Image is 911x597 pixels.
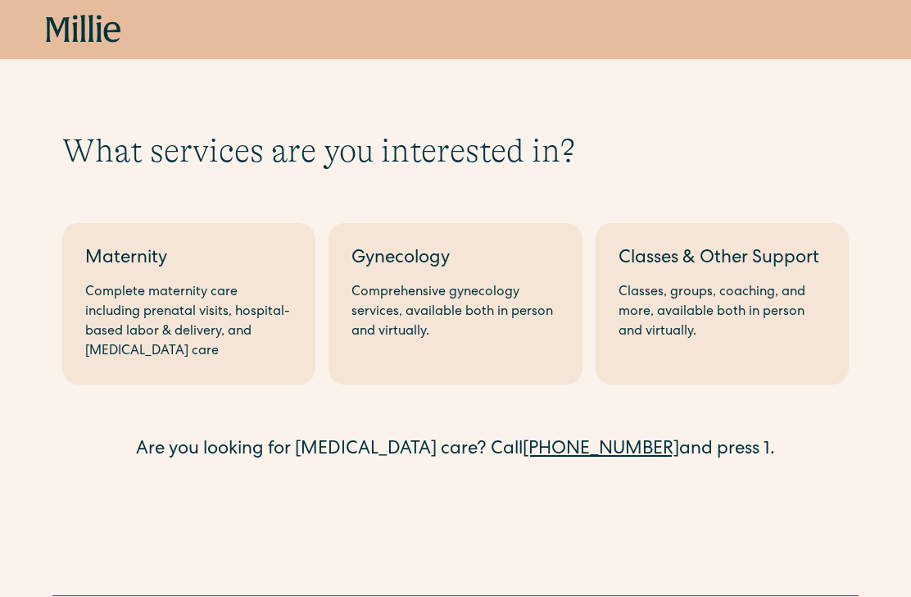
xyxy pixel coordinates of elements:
[351,283,559,342] div: Comprehensive gynecology services, available both in person and virtually.
[85,283,292,362] div: Complete maternity care including prenatal visits, hospital-based labor & delivery, and [MEDICAL_...
[523,441,679,459] a: [PHONE_NUMBER]
[85,246,292,273] div: Maternity
[596,223,849,385] a: Classes & Other SupportClasses, groups, coaching, and more, available both in person and virtually.
[619,246,826,273] div: Classes & Other Support
[619,283,826,342] div: Classes, groups, coaching, and more, available both in person and virtually.
[351,246,559,273] div: Gynecology
[62,131,849,171] h1: What services are you interested in?
[329,223,582,385] a: GynecologyComprehensive gynecology services, available both in person and virtually.
[62,223,315,385] a: MaternityComplete maternity care including prenatal visits, hospital-based labor & delivery, and ...
[62,437,849,464] div: Are you looking for [MEDICAL_DATA] care? Call and press 1.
